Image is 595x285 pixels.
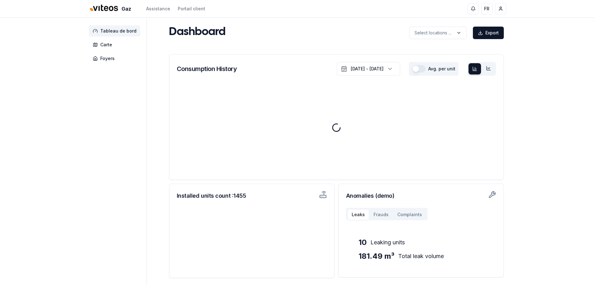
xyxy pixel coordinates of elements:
[146,6,170,12] a: Assistance
[100,42,112,48] span: Carte
[169,26,226,38] h1: Dashboard
[347,209,369,220] button: Leaks
[414,30,451,36] p: Select locations ...
[100,28,136,34] span: Tableau de bord
[481,3,493,14] button: FR
[473,27,504,39] button: Export
[100,55,115,62] span: Foyers
[346,191,496,200] h3: Anomalies (demo)
[89,2,134,16] a: Gaz
[370,238,405,247] span: Leaking units
[359,237,367,247] span: 10
[177,191,259,200] h3: Installed units count : 1455
[369,209,393,220] button: Frauds
[89,1,119,16] img: Viteos - Gaz Logo
[89,39,143,50] a: Carte
[484,6,489,12] span: FR
[359,251,394,261] span: 181.49 m³
[337,62,400,76] button: [DATE] - [DATE]
[393,209,426,220] button: Complaints
[121,5,131,13] span: Gaz
[177,64,237,73] h3: Consumption History
[428,67,455,71] label: Avg. per unit
[89,53,143,64] a: Foyers
[351,66,384,72] div: [DATE] - [DATE]
[398,252,444,261] span: Total leak volume
[409,27,467,39] button: label
[178,6,205,12] a: Portail client
[89,25,143,37] a: Tableau de bord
